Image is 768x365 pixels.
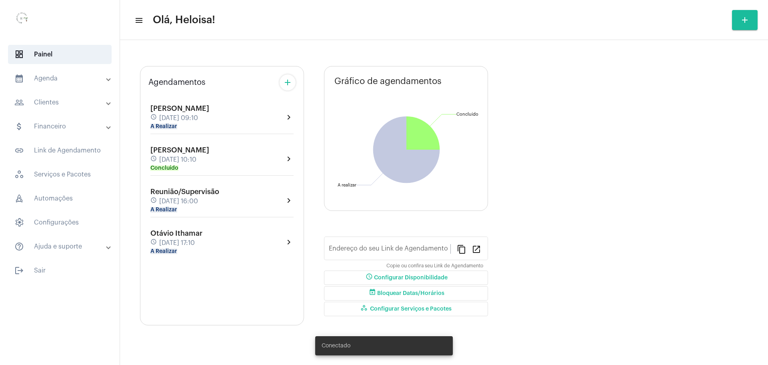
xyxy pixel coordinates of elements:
[150,249,177,254] mat-chip: A Realizar
[368,289,377,298] mat-icon: event_busy
[364,275,448,281] span: Configurar Disponibilidade
[8,165,112,184] span: Serviços e Pacotes
[153,14,215,26] span: Olá, Heloisa!
[14,50,24,59] span: sidenav icon
[368,291,444,296] span: Bloquear Datas/Horários
[14,194,24,203] span: sidenav icon
[159,156,196,163] span: [DATE] 10:10
[283,78,292,87] mat-icon: add
[150,146,209,154] span: [PERSON_NAME]
[5,69,120,88] mat-expansion-panel-header: sidenav iconAgenda
[134,16,142,25] mat-icon: sidenav icon
[334,76,442,86] span: Gráfico de agendamentos
[360,306,452,312] span: Configurar Serviços e Pacotes
[284,112,294,122] mat-icon: chevron_right
[284,196,294,205] mat-icon: chevron_right
[14,122,107,131] mat-panel-title: Financeiro
[5,93,120,112] mat-expansion-panel-header: sidenav iconClientes
[159,239,195,247] span: [DATE] 17:10
[14,146,24,155] mat-icon: sidenav icon
[6,4,38,36] img: 0d939d3e-dcd2-0964-4adc-7f8e0d1a206f.png
[14,266,24,275] mat-icon: sidenav icon
[284,237,294,247] mat-icon: chevron_right
[150,230,202,237] span: Otávio Ithamar
[14,122,24,131] mat-icon: sidenav icon
[324,286,488,301] button: Bloquear Datas/Horários
[159,114,198,122] span: [DATE] 09:10
[386,263,483,269] mat-hint: Copie ou confira seu Link de Agendamento
[159,198,198,205] span: [DATE] 16:00
[472,244,481,254] mat-icon: open_in_new
[324,271,488,285] button: Configurar Disponibilidade
[8,141,112,160] span: Link de Agendamento
[329,247,450,254] input: Link
[150,207,177,213] mat-chip: A Realizar
[150,114,158,122] mat-icon: schedule
[740,15,750,25] mat-icon: add
[14,98,107,107] mat-panel-title: Clientes
[322,342,350,350] span: Conectado
[457,244,466,254] mat-icon: content_copy
[5,117,120,136] mat-expansion-panel-header: sidenav iconFinanceiro
[456,112,478,116] text: Concluído
[14,74,107,83] mat-panel-title: Agenda
[14,218,24,227] span: sidenav icon
[14,98,24,107] mat-icon: sidenav icon
[150,239,158,247] mat-icon: schedule
[324,302,488,316] button: Configurar Serviços e Pacotes
[14,242,107,251] mat-panel-title: Ajuda e suporte
[8,213,112,232] span: Configurações
[338,183,356,187] text: A realizar
[148,78,206,87] span: Agendamentos
[360,304,370,314] mat-icon: workspaces_outlined
[150,165,178,171] mat-chip: Concluído
[14,242,24,251] mat-icon: sidenav icon
[150,197,158,206] mat-icon: schedule
[14,170,24,179] span: sidenav icon
[5,237,120,256] mat-expansion-panel-header: sidenav iconAjuda e suporte
[364,273,374,283] mat-icon: schedule
[150,188,219,195] span: Reunião/Supervisão
[14,74,24,83] mat-icon: sidenav icon
[150,105,209,112] span: [PERSON_NAME]
[150,124,177,129] mat-chip: A Realizar
[8,189,112,208] span: Automações
[150,155,158,164] mat-icon: schedule
[284,154,294,164] mat-icon: chevron_right
[8,45,112,64] span: Painel
[8,261,112,280] span: Sair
